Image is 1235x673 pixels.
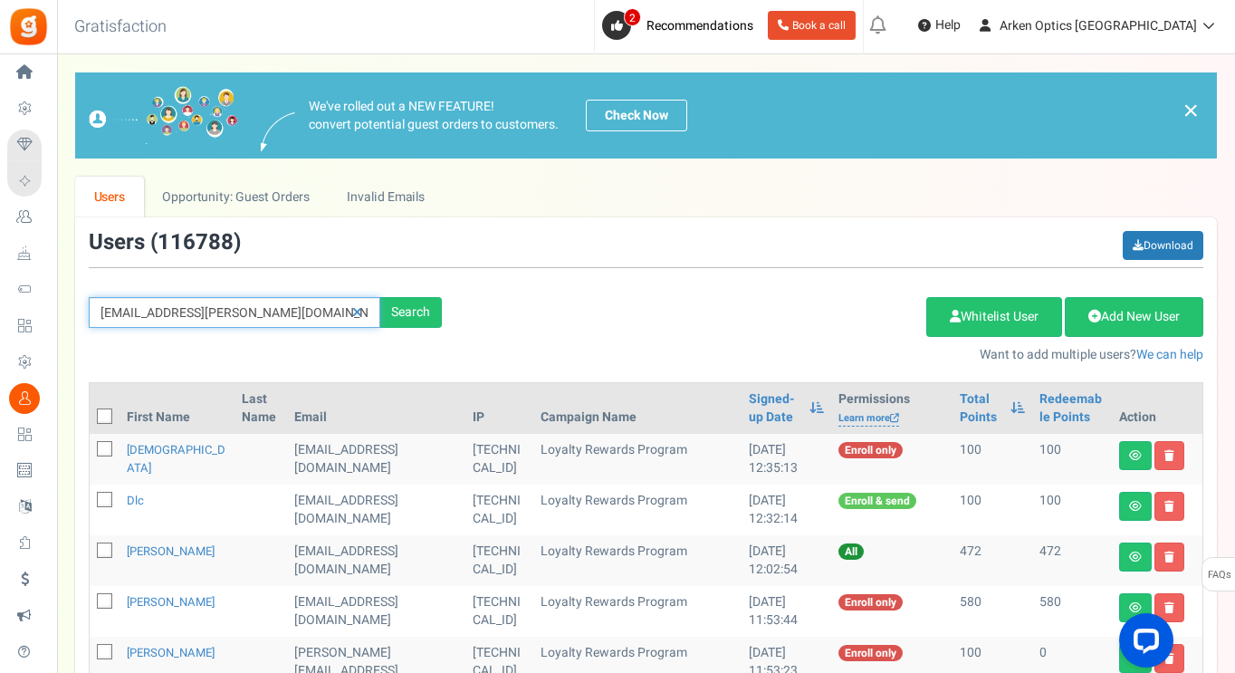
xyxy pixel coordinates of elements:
[742,586,831,637] td: [DATE] 11:53:44
[127,543,215,560] a: [PERSON_NAME]
[158,226,234,258] span: 116788
[287,535,465,586] td: [EMAIL_ADDRESS][DOMAIN_NAME]
[469,346,1203,364] p: Want to add multiple users?
[75,177,144,217] a: Users
[1000,16,1197,35] span: Arken Optics [GEOGRAPHIC_DATA]
[465,383,533,434] th: IP
[533,383,742,434] th: Campaign Name
[54,9,187,45] h3: Gratisfaction
[465,586,533,637] td: [TECHNICAL_ID]
[1136,345,1203,364] a: We can help
[120,383,235,434] th: First Name
[533,485,742,535] td: Loyalty Rewards Program
[89,231,241,255] h3: Users ( )
[926,297,1062,337] a: Whitelist User
[602,11,761,40] a: 2 Recommendations
[127,492,144,509] a: dlc
[309,98,559,134] p: We've rolled out a NEW FEATURE! convert potential guest orders to customers.
[838,594,903,611] span: Enroll only
[287,383,465,434] th: Email
[953,434,1031,485] td: 100
[953,535,1031,586] td: 472
[1129,602,1142,613] i: View details
[1207,558,1231,592] span: FAQs
[144,177,328,217] a: Opportunity: Guest Orders
[749,390,800,427] a: Signed-up Date
[287,434,465,485] td: General
[287,485,465,535] td: General
[960,390,1000,427] a: Total Points
[831,383,953,434] th: Permissions
[768,11,856,40] a: Book a call
[1039,390,1105,427] a: Redeemable Points
[838,543,864,560] span: All
[742,535,831,586] td: [DATE] 12:02:54
[953,586,1031,637] td: 580
[533,586,742,637] td: Loyalty Rewards Program
[1129,501,1142,512] i: View details
[953,485,1031,535] td: 100
[89,297,380,328] input: Search by email or name
[586,100,687,131] a: Check Now
[261,112,295,151] img: images
[1065,297,1203,337] a: Add New User
[465,434,533,485] td: [TECHNICAL_ID]
[235,383,287,434] th: Last Name
[838,493,916,509] span: Enroll & send
[624,8,641,26] span: 2
[89,86,238,145] img: images
[1123,231,1203,260] a: Download
[380,297,442,328] div: Search
[127,441,225,476] a: [DEMOGRAPHIC_DATA]
[127,644,215,661] a: [PERSON_NAME]
[465,535,533,586] td: [TECHNICAL_ID]
[1032,535,1112,586] td: 472
[343,297,371,329] a: Reset
[533,434,742,485] td: Loyalty Rewards Program
[1164,501,1174,512] i: Delete user
[911,11,968,40] a: Help
[1164,552,1174,562] i: Delete user
[838,411,899,427] a: Learn more
[1032,485,1112,535] td: 100
[127,593,215,611] a: [PERSON_NAME]
[1129,450,1142,461] i: View details
[742,485,831,535] td: [DATE] 12:32:14
[1182,100,1199,121] a: ×
[533,535,742,586] td: Loyalty Rewards Program
[838,645,903,661] span: Enroll only
[1164,602,1174,613] i: Delete user
[465,485,533,535] td: [TECHNICAL_ID]
[1112,383,1202,434] th: Action
[1129,552,1142,562] i: View details
[1032,434,1112,485] td: 100
[8,6,49,47] img: Gratisfaction
[287,586,465,637] td: General
[329,177,444,217] a: Invalid Emails
[742,434,831,485] td: [DATE] 12:35:13
[931,16,961,34] span: Help
[646,16,753,35] span: Recommendations
[1032,586,1112,637] td: 580
[1164,450,1174,461] i: Delete user
[838,442,903,458] span: Enroll only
